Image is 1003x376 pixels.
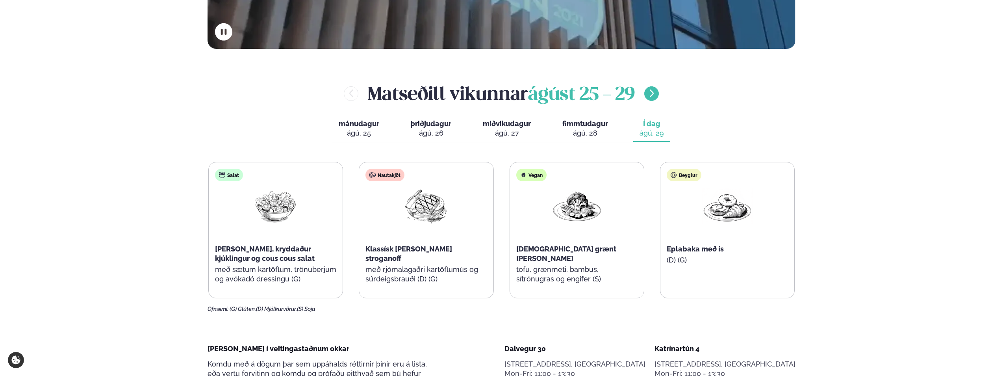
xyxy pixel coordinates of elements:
div: Vegan [516,169,547,181]
img: beef.svg [369,172,376,178]
img: bagle-new-16px.svg [671,172,677,178]
span: (S) Soja [297,306,315,312]
img: Vegan.png [552,188,602,224]
img: Beef-Meat.png [401,188,451,224]
p: tofu, grænmeti, bambus, sítrónugras og engifer (S) [516,265,638,284]
button: mánudagur ágú. 25 [332,116,386,142]
p: [STREET_ADDRESS], [GEOGRAPHIC_DATA] [504,359,645,369]
img: Vegan.svg [520,172,527,178]
a: Cookie settings [8,352,24,368]
div: Salat [215,169,243,181]
p: með rjómalagaðri kartöflumús og súrdeigsbrauði (D) (G) [365,265,487,284]
span: ágúst 25 - 29 [528,86,635,104]
span: (G) Glúten, [230,306,256,312]
span: miðvikudagur [483,119,531,128]
span: mánudagur [339,119,379,128]
img: salad.svg [219,172,225,178]
img: Salad.png [250,188,301,224]
div: Katrínartún 4 [654,344,795,354]
span: [PERSON_NAME], kryddaður kjúklingur og cous cous salat [215,245,315,262]
span: fimmtudagur [562,119,608,128]
p: [STREET_ADDRESS], [GEOGRAPHIC_DATA] [654,359,795,369]
div: ágú. 29 [640,128,664,138]
div: ágú. 25 [339,128,379,138]
img: Croissant.png [702,188,753,224]
span: Í dag [640,119,664,128]
h2: Matseðill vikunnar [368,80,635,106]
span: [DEMOGRAPHIC_DATA] grænt [PERSON_NAME] [516,245,616,262]
div: Dalvegur 30 [504,344,645,354]
button: menu-btn-left [344,86,358,101]
button: menu-btn-right [644,86,659,101]
span: (D) Mjólkurvörur, [256,306,297,312]
div: ágú. 26 [411,128,451,138]
button: miðvikudagur ágú. 27 [476,116,537,142]
button: Í dag ágú. 29 [633,116,670,142]
div: Nautakjöt [365,169,404,181]
div: ágú. 28 [562,128,608,138]
span: Ofnæmi: [208,306,228,312]
p: með sætum kartöflum, trönuberjum og avókadó dressingu (G) [215,265,336,284]
span: Eplabaka með ís [667,245,724,253]
span: þriðjudagur [411,119,451,128]
div: ágú. 27 [483,128,531,138]
button: fimmtudagur ágú. 28 [556,116,614,142]
button: þriðjudagur ágú. 26 [404,116,458,142]
p: (D) (G) [667,255,788,265]
span: [PERSON_NAME] í veitingastaðnum okkar [208,344,349,353]
span: Klassísk [PERSON_NAME] stroganoff [365,245,452,262]
div: Beyglur [667,169,701,181]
